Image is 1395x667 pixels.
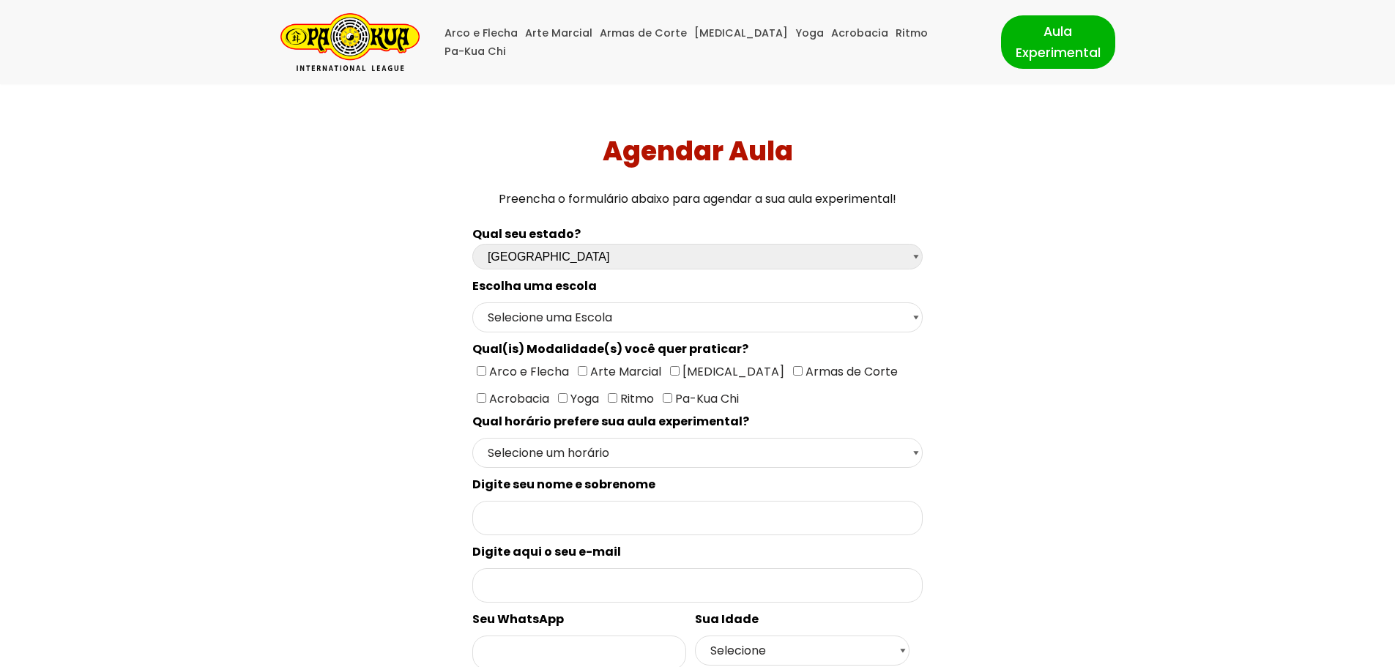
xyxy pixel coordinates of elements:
[472,340,748,357] spam: Qual(is) Modalidade(s) você quer praticar?
[568,390,599,407] span: Yoga
[803,363,898,380] span: Armas de Corte
[793,366,803,376] input: Armas de Corte
[486,363,569,380] span: Arco e Flecha
[442,24,979,61] div: Menu primário
[617,390,654,407] span: Ritmo
[472,543,621,560] spam: Digite aqui o seu e-mail
[6,189,1390,209] p: Preencha o formulário abaixo para agendar a sua aula experimental!
[578,366,587,376] input: Arte Marcial
[444,24,518,42] a: Arco e Flecha
[672,390,739,407] span: Pa-Kua Chi
[1001,15,1115,68] a: Aula Experimental
[477,366,486,376] input: Arco e Flecha
[472,277,597,294] spam: Escolha uma escola
[587,363,661,380] span: Arte Marcial
[795,24,824,42] a: Yoga
[444,42,506,61] a: Pa-Kua Chi
[694,24,788,42] a: [MEDICAL_DATA]
[477,393,486,403] input: Acrobacia
[472,611,564,627] spam: Seu WhatsApp
[486,390,549,407] span: Acrobacia
[280,13,420,71] a: Pa-Kua Brasil Uma Escola de conhecimentos orientais para toda a família. Foco, habilidade concent...
[6,135,1390,167] h1: Agendar Aula
[896,24,928,42] a: Ritmo
[472,226,581,242] b: Qual seu estado?
[663,393,672,403] input: Pa-Kua Chi
[608,393,617,403] input: Ritmo
[600,24,687,42] a: Armas de Corte
[831,24,888,42] a: Acrobacia
[680,363,784,380] span: [MEDICAL_DATA]
[472,413,749,430] spam: Qual horário prefere sua aula experimental?
[525,24,592,42] a: Arte Marcial
[670,366,680,376] input: [MEDICAL_DATA]
[558,393,568,403] input: Yoga
[695,611,759,627] spam: Sua Idade
[472,476,655,493] spam: Digite seu nome e sobrenome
